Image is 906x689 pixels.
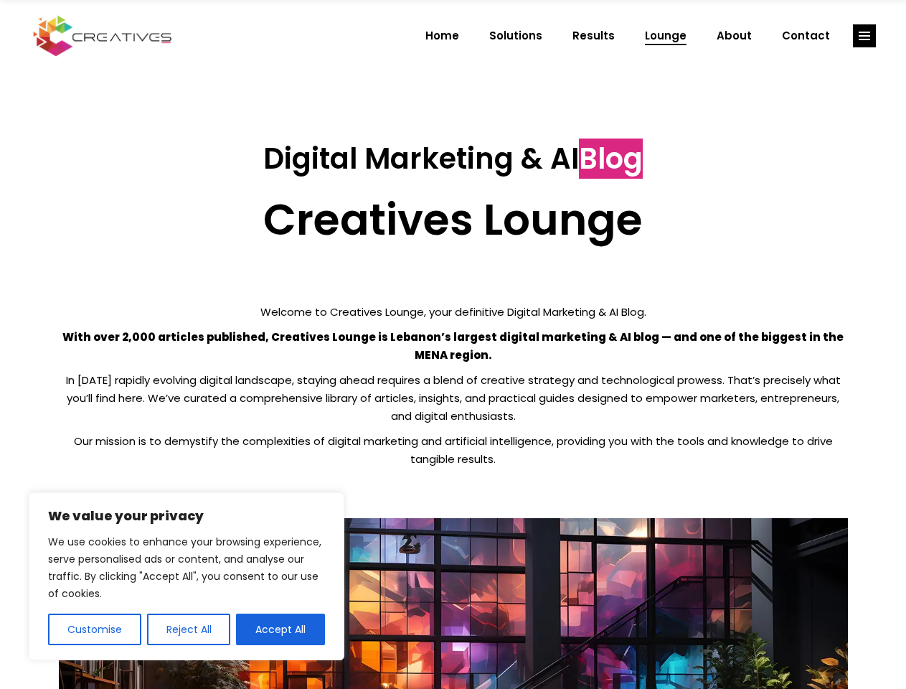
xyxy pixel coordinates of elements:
[59,141,848,176] h3: Digital Marketing & AI
[59,194,848,245] h2: Creatives Lounge
[853,24,876,47] a: link
[410,17,474,55] a: Home
[767,17,845,55] a: Contact
[557,17,630,55] a: Results
[48,507,325,525] p: We value your privacy
[147,614,231,645] button: Reject All
[236,614,325,645] button: Accept All
[645,17,686,55] span: Lounge
[489,17,542,55] span: Solutions
[48,614,141,645] button: Customise
[630,17,702,55] a: Lounge
[717,17,752,55] span: About
[572,17,615,55] span: Results
[425,17,459,55] span: Home
[59,432,848,468] p: Our mission is to demystify the complexities of digital marketing and artificial intelligence, pr...
[59,303,848,321] p: Welcome to Creatives Lounge, your definitive Digital Marketing & AI Blog.
[48,533,325,602] p: We use cookies to enhance your browsing experience, serve personalised ads or content, and analys...
[782,17,830,55] span: Contact
[29,492,344,660] div: We value your privacy
[702,17,767,55] a: About
[30,14,175,58] img: Creatives
[474,17,557,55] a: Solutions
[59,371,848,425] p: In [DATE] rapidly evolving digital landscape, staying ahead requires a blend of creative strategy...
[579,139,643,179] span: Blog
[62,329,844,362] strong: With over 2,000 articles published, Creatives Lounge is Lebanon’s largest digital marketing & AI ...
